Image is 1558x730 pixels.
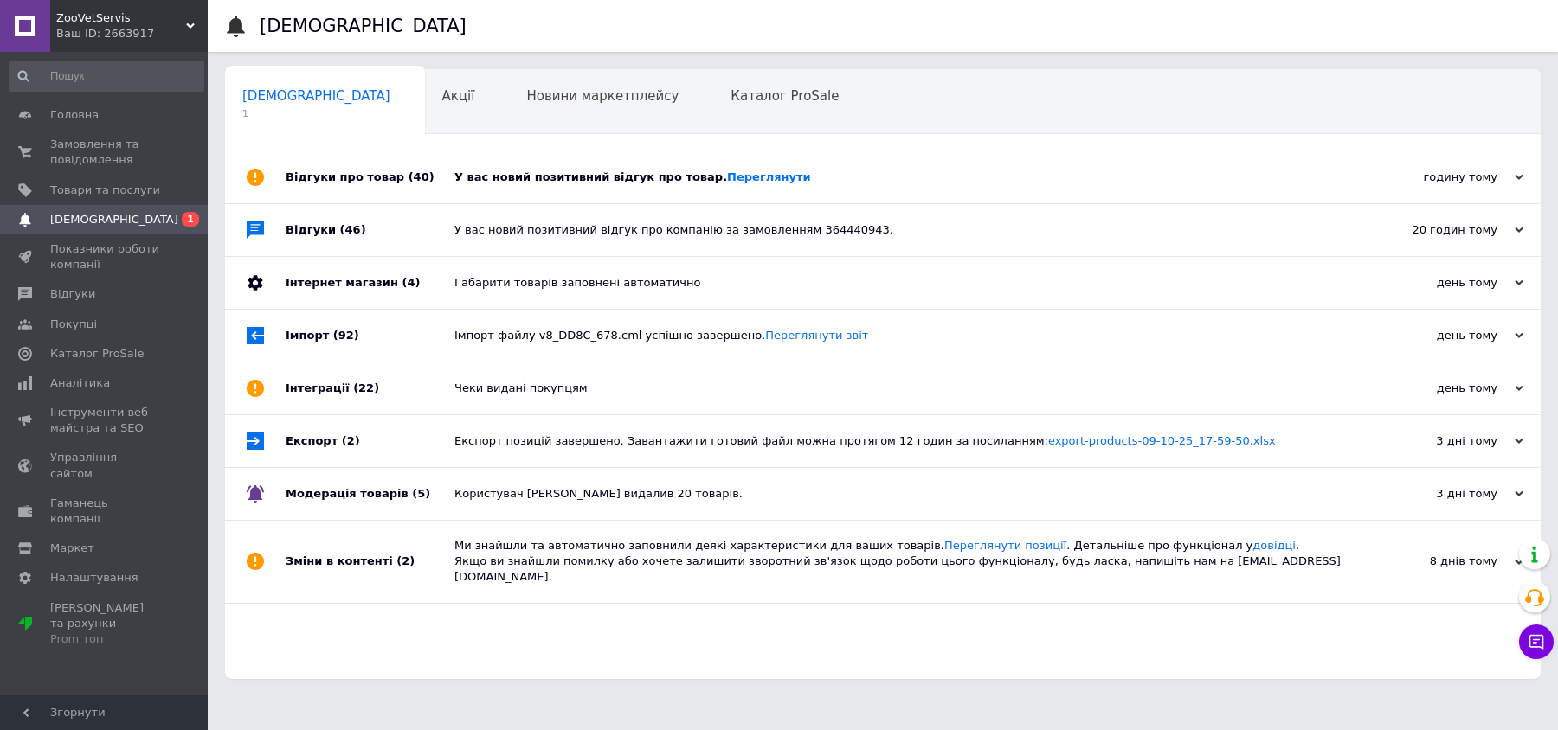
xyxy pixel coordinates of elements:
div: день тому [1350,328,1523,343]
div: Prom топ [50,631,160,647]
a: довідці [1252,539,1296,552]
span: Замовлення та повідомлення [50,137,160,168]
span: (22) [353,381,379,394]
div: день тому [1350,381,1523,396]
div: У вас новий позитивний відгук про товар. [454,170,1350,185]
span: Покупці [50,317,97,332]
div: Зміни в контенті [286,521,454,603]
div: Користувач [PERSON_NAME] видалив 20 товарів. [454,486,1350,502]
a: export-products-09-10-25_17-59-50.xlsx [1048,434,1276,447]
div: Експорт позицій завершено. Завантажити готовий файл можна протягом 12 годин за посиланням: [454,433,1350,449]
a: Переглянути позиції [944,539,1066,552]
span: (40) [409,170,435,183]
span: (4) [402,276,420,289]
div: Ми знайшли та автоматично заповнили деякі характеристики для ваших товарів. . Детальніше про функ... [454,538,1350,586]
div: Експорт [286,415,454,467]
div: 3 дні тому [1350,486,1523,502]
div: 3 дні тому [1350,433,1523,449]
div: 20 годин тому [1350,222,1523,238]
span: Налаштування [50,570,138,586]
span: [DEMOGRAPHIC_DATA] [50,212,178,227]
h1: [DEMOGRAPHIC_DATA] [260,16,467,36]
div: Імпорт [286,310,454,362]
span: 1 [182,212,199,227]
div: день тому [1350,275,1523,291]
span: Відгуки [50,286,95,302]
div: 8 днів тому [1350,554,1523,569]
span: Інструменти веб-майстра та SEO [50,405,160,436]
a: Переглянути [727,170,811,183]
div: Чеки видані покупцям [454,381,1350,396]
span: Головна [50,107,99,123]
span: Аналітика [50,375,110,391]
span: (5) [412,487,430,500]
a: Переглянути звіт [765,329,868,342]
span: [PERSON_NAME] та рахунки [50,600,160,648]
div: У вас новий позитивний відгук про компанію за замовленням 364440943. [454,222,1350,238]
span: [DEMOGRAPHIC_DATA] [242,88,390,104]
div: Габарити товарів заповнені автоматично [454,275,1350,291]
div: Модерація товарів [286,468,454,520]
div: Ваш ID: 2663917 [56,26,208,42]
span: Товари та послуги [50,182,160,198]
span: Гаманець компанії [50,496,160,527]
div: Інтеграції [286,362,454,414]
span: (2) [342,434,360,447]
span: ZooVetServis [56,10,186,26]
span: Маркет [50,541,94,556]
span: Акції [442,88,475,104]
span: Каталог ProSale [731,88,839,104]
div: годину тому [1350,170,1523,185]
input: Пошук [9,61,204,92]
div: Відгуки [286,204,454,256]
button: Чат з покупцем [1519,624,1554,659]
span: Новини маркетплейсу [526,88,679,104]
span: 1 [242,107,390,120]
span: (92) [333,329,359,342]
span: (2) [396,554,415,567]
div: Імпорт файлу v8_DD8C_678.cml успішно завершено. [454,328,1350,343]
div: Відгуки про товар [286,151,454,203]
span: (46) [340,223,366,236]
span: Показники роботи компанії [50,241,160,272]
span: Управління сайтом [50,450,160,481]
span: Каталог ProSale [50,346,144,362]
div: Інтернет магазин [286,257,454,309]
